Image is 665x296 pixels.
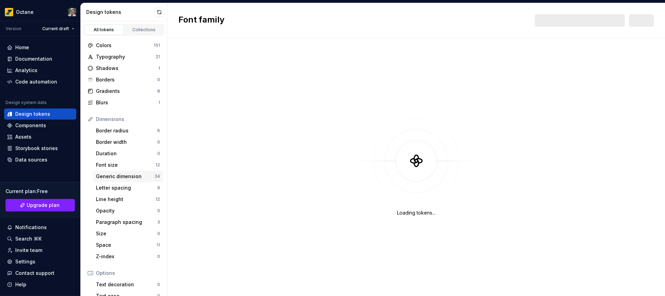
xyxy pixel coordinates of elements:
a: Storybook stories [4,143,76,154]
h2: Font family [178,14,224,27]
div: Paragraph spacing [96,219,157,226]
div: Settings [15,258,35,265]
div: 6 [157,128,160,133]
div: 0 [157,208,160,214]
div: Contact support [15,270,54,277]
span: Current draft [42,26,69,32]
span: Upgrade plan [27,202,60,209]
div: Opacity [96,207,157,214]
div: Shadows [96,65,158,72]
div: 21 [156,54,160,60]
a: Settings [4,256,76,267]
div: 12 [156,162,160,168]
a: Text decoration0 [93,279,163,290]
div: Z-index [96,253,157,260]
div: Border width [96,139,157,146]
a: Space11 [93,240,163,251]
a: Components [4,120,76,131]
img: Tiago [68,8,76,16]
div: Font size [96,162,156,168]
div: Space [96,242,157,249]
a: Invite team [4,245,76,256]
a: Upgrade plan [6,199,75,211]
a: Code automation [4,76,76,87]
div: Generic dimension [96,173,154,180]
a: Colors151 [85,40,163,51]
a: Documentation [4,53,76,64]
div: Help [15,281,26,288]
div: Border radius [96,127,157,134]
div: Duration [96,150,157,157]
div: Borders [96,76,157,83]
div: Size [96,230,157,237]
div: Analytics [15,67,37,74]
button: OctaneTiago [1,5,79,19]
div: 11 [157,242,160,248]
a: Letter spacing9 [93,182,163,193]
div: 1 [158,100,160,105]
button: Notifications [4,222,76,233]
div: Letter spacing [96,184,157,191]
div: Documentation [15,55,52,62]
div: Design system data [6,100,46,105]
a: Size0 [93,228,163,239]
div: Colors [96,42,154,49]
a: Shadows1 [85,63,163,74]
div: Text decoration [96,281,157,288]
a: Border width0 [93,137,163,148]
div: Code automation [15,78,57,85]
div: All tokens [87,27,121,33]
div: Loading tokens... [397,209,435,216]
div: Search ⌘K [15,235,42,242]
div: 0 [157,139,160,145]
a: Duration0 [93,148,163,159]
a: Blurs1 [85,97,163,108]
a: Paragraph spacing3 [93,217,163,228]
a: Typography21 [85,51,163,62]
div: 3 [157,219,160,225]
a: Analytics [4,65,76,76]
div: Version [6,26,21,32]
a: Data sources [4,154,76,165]
div: Typography [96,53,156,60]
button: Search ⌘K [4,233,76,244]
div: Home [15,44,29,51]
a: Opacity0 [93,205,163,216]
div: Data sources [15,156,47,163]
div: Octane [16,9,34,16]
a: Line height12 [93,194,163,205]
div: Current plan : Free [6,188,75,195]
a: Gradients8 [85,86,163,97]
a: Generic dimension34 [93,171,163,182]
a: Border radius6 [93,125,163,136]
a: Assets [4,131,76,142]
div: Blurs [96,99,158,106]
a: Borders0 [85,74,163,85]
div: Line height [96,196,156,203]
div: Design tokens [86,9,154,16]
div: Storybook stories [15,145,58,152]
div: 151 [154,43,160,48]
div: Components [15,122,46,129]
div: Options [96,270,160,277]
button: Help [4,279,76,290]
button: Contact support [4,268,76,279]
div: Dimensions [96,116,160,123]
div: 1 [158,66,160,71]
div: Design tokens [15,111,50,117]
div: Notifications [15,224,47,231]
img: e8093afa-4b23-4413-bf51-00cde92dbd3f.png [5,8,13,16]
button: Current draft [39,24,78,34]
div: 0 [157,254,160,259]
div: 0 [157,282,160,287]
div: 0 [157,151,160,156]
div: Assets [15,133,32,140]
div: Gradients [96,88,157,95]
a: Z-index0 [93,251,163,262]
div: 12 [156,197,160,202]
div: 9 [157,185,160,191]
a: Design tokens [4,108,76,120]
div: 34 [154,174,160,179]
a: Font size12 [93,159,163,171]
div: 0 [157,231,160,236]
